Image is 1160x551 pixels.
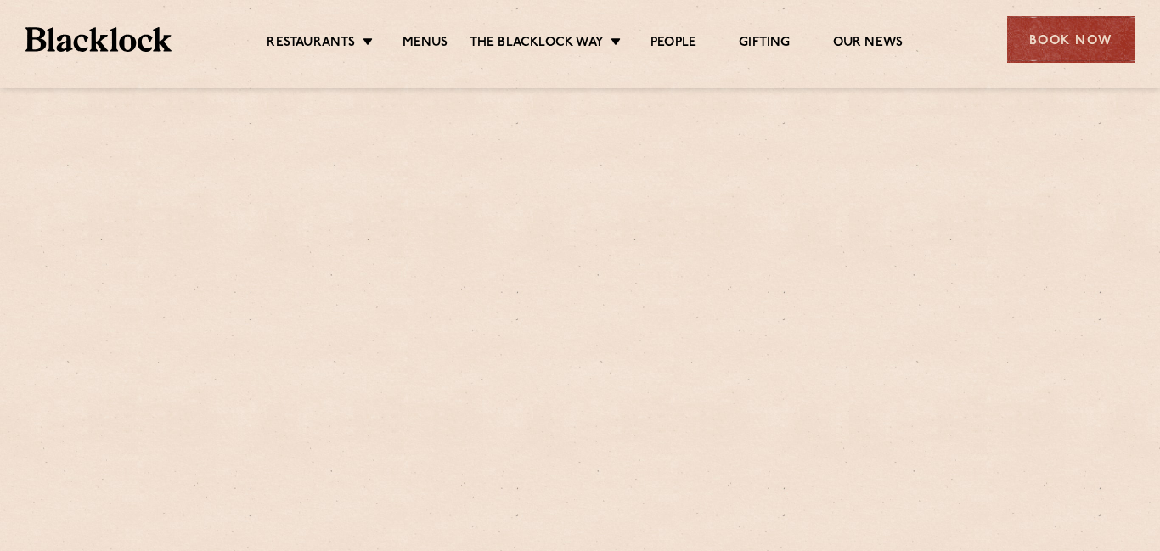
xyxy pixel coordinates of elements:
a: Gifting [739,35,790,53]
a: Our News [833,35,904,53]
img: BL_Textured_Logo-footer-cropped.svg [25,27,172,52]
a: Menus [403,35,448,53]
a: The Blacklock Way [470,35,604,53]
div: Book Now [1007,16,1135,63]
a: People [650,35,696,53]
a: Restaurants [267,35,355,53]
